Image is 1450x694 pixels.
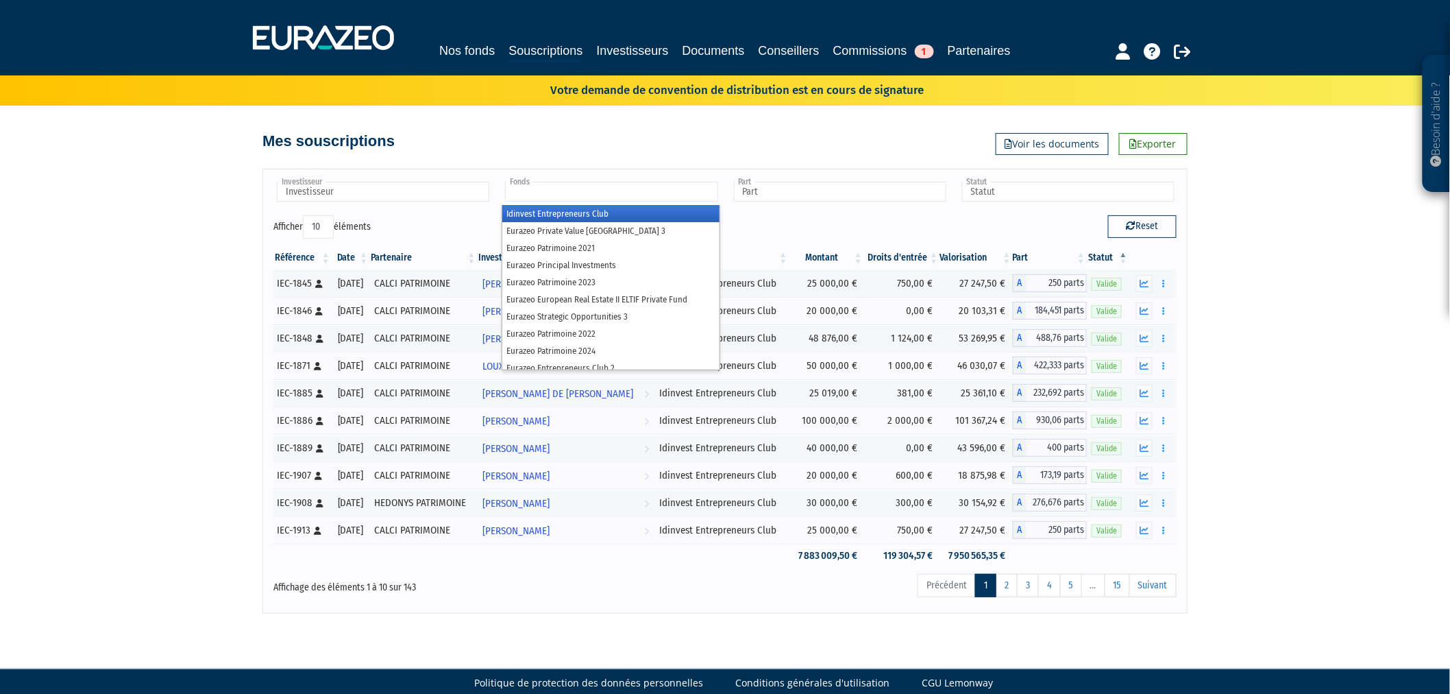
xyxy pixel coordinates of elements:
[315,280,323,288] i: [Français] Personne physique
[659,468,785,483] div: Idinvest Entrepreneurs Club
[1013,466,1027,484] span: A
[336,441,365,455] div: [DATE]
[864,516,940,544] td: 750,00 €
[1013,329,1027,347] span: A
[1013,357,1027,374] span: A
[277,414,327,428] div: IEC-1886
[864,462,940,489] td: 600,00 €
[483,326,550,352] span: [PERSON_NAME]
[1013,411,1027,429] span: A
[654,246,789,270] th: Fonds: activer pour trier la colonne par ordre croissant
[789,407,864,434] td: 100 000,00 €
[277,496,327,510] div: IEC-1908
[502,222,719,239] li: Eurazeo Private Value [GEOGRAPHIC_DATA] 3
[1092,387,1122,400] span: Valide
[277,441,327,455] div: IEC-1889
[682,41,744,60] a: Documents
[316,335,323,343] i: [Français] Personne physique
[483,272,550,297] span: [PERSON_NAME]
[502,342,719,359] li: Eurazeo Patrimoine 2024
[478,246,654,270] th: Investisseur: activer pour trier la colonne par ordre croissant
[659,359,785,373] div: Idinvest Entrepreneurs Club
[789,270,864,297] td: 25 000,00 €
[659,331,785,346] div: Idinvest Entrepreneurs Club
[1038,574,1061,597] a: 4
[483,354,517,379] span: LOUXAM
[277,331,327,346] div: IEC-1848
[1013,521,1087,539] div: A - Idinvest Entrepreneurs Club
[1013,357,1087,374] div: A - Idinvest Entrepreneurs Club
[439,41,495,60] a: Nos fonds
[948,41,1011,60] a: Partenaires
[789,544,864,568] td: 7 883 009,50 €
[940,379,1013,407] td: 25 361,10 €
[1027,302,1087,320] span: 184,451 parts
[511,79,924,99] p: Votre demande de convention de distribution est en cours de signature
[1060,574,1082,597] a: 5
[659,386,785,400] div: Idinvest Entrepreneurs Club
[1013,274,1027,292] span: A
[1027,439,1087,457] span: 400 parts
[1105,574,1130,597] a: 15
[644,409,649,434] i: Voir l'investisseur
[864,489,940,516] td: 300,00 €
[1027,521,1087,539] span: 250 parts
[915,45,934,58] span: 1
[336,523,365,538] div: [DATE]
[316,390,323,398] i: [Français] Personne physique
[483,518,550,544] span: [PERSON_NAME]
[277,276,327,291] div: IEC-1845
[253,25,394,50] img: 1732889491-logotype_eurazeo_blanc_rvb.png
[1013,466,1087,484] div: A - Idinvest Entrepreneurs Club
[864,544,940,568] td: 119 304,57 €
[996,133,1109,155] a: Voir les documents
[975,574,996,597] a: 1
[478,352,654,379] a: LOUXAM
[502,205,719,222] li: Idinvest Entrepreneurs Club
[940,270,1013,297] td: 27 247,50 €
[1013,384,1087,402] div: A - Idinvest Entrepreneurs Club
[659,523,785,538] div: Idinvest Entrepreneurs Club
[996,574,1018,597] a: 2
[789,516,864,544] td: 25 000,00 €
[483,381,634,407] span: [PERSON_NAME] DE [PERSON_NAME]
[336,496,365,510] div: [DATE]
[1092,415,1122,428] span: Valide
[789,324,864,352] td: 48 876,00 €
[369,434,477,462] td: CALCI PATRIMOINE
[789,462,864,489] td: 20 000,00 €
[478,489,654,516] a: [PERSON_NAME]
[1092,470,1122,483] span: Valide
[315,472,322,480] i: [Français] Personne physique
[1027,357,1087,374] span: 422,333 parts
[659,276,785,291] div: Idinvest Entrepreneurs Club
[478,434,654,462] a: [PERSON_NAME]
[940,489,1013,516] td: 30 154,92 €
[789,434,864,462] td: 40 000,00 €
[596,41,668,60] a: Investisseurs
[273,246,332,270] th: Référence : activer pour trier la colonne par ordre croissant
[1013,246,1087,270] th: Part: activer pour trier la colonne par ordre croissant
[277,304,327,318] div: IEC-1846
[369,352,477,379] td: CALCI PATRIMOINE
[735,676,889,690] a: Conditions générales d'utilisation
[478,297,654,324] a: [PERSON_NAME]
[940,297,1013,324] td: 20 103,31 €
[864,324,940,352] td: 1 124,00 €
[659,414,785,428] div: Idinvest Entrepreneurs Club
[483,464,550,489] span: [PERSON_NAME]
[789,246,864,270] th: Montant: activer pour trier la colonne par ordre croissant
[1013,494,1027,512] span: A
[369,270,477,297] td: CALCI PATRIMOINE
[1119,133,1188,155] a: Exporter
[1013,521,1027,539] span: A
[369,379,477,407] td: CALCI PATRIMOINE
[1013,302,1087,320] div: A - Idinvest Entrepreneurs Club
[1013,411,1087,429] div: A - Idinvest Entrepreneurs Club
[369,462,477,489] td: CALCI PATRIMOINE
[483,436,550,462] span: [PERSON_NAME]
[940,516,1013,544] td: 27 247,50 €
[940,462,1013,489] td: 18 875,98 €
[833,41,934,60] a: Commissions1
[369,324,477,352] td: CALCI PATRIMOINE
